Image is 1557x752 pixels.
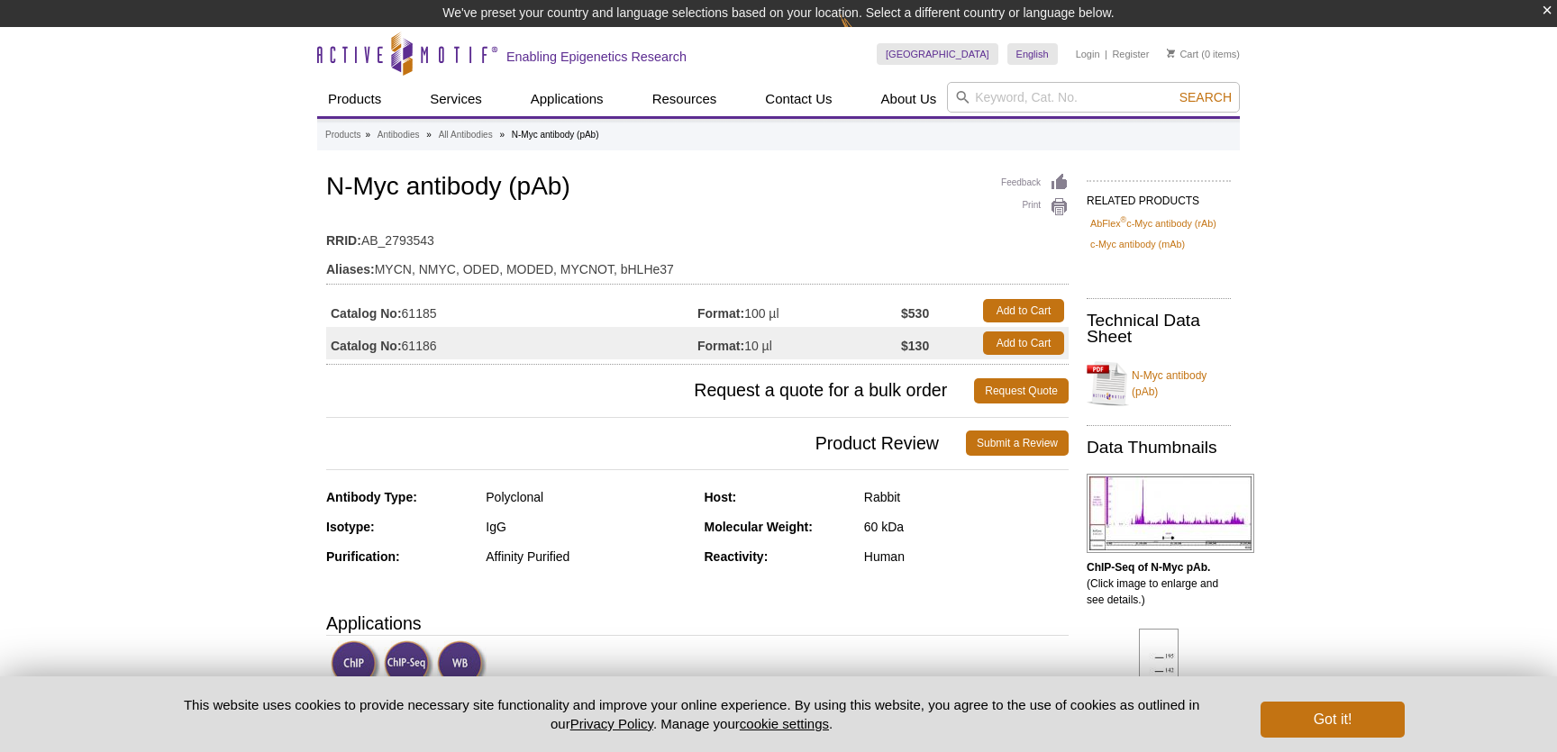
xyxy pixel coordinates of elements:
[486,548,690,565] div: Affinity Purified
[642,82,728,116] a: Resources
[697,338,744,354] strong: Format:
[901,305,929,322] strong: $530
[864,548,1069,565] div: Human
[325,127,360,143] a: Products
[864,489,1069,505] div: Rabbit
[331,338,402,354] strong: Catalog No:
[326,520,375,534] strong: Isotype:
[419,82,493,116] a: Services
[317,82,392,116] a: Products
[705,490,737,504] strong: Host:
[486,519,690,535] div: IgG
[1087,180,1231,213] h2: RELATED PRODUCTS
[966,430,1069,456] a: Submit a Review
[326,490,417,504] strong: Antibody Type:
[740,716,829,731] button: cookie settings
[378,127,420,143] a: Antibodies
[486,489,690,505] div: Polyclonal
[1167,43,1240,65] li: (0 items)
[1087,357,1231,411] a: N-Myc antibody (pAb)
[512,130,599,140] li: N-Myc antibody (pAb)
[974,378,1069,403] a: Request Quote
[1121,215,1127,224] sup: ®
[1090,215,1216,231] a: AbFlex®c-Myc antibody (rAb)
[426,130,432,140] li: »
[864,519,1069,535] div: 60 kDa
[983,299,1064,322] a: Add to Cart
[697,305,744,322] strong: Format:
[326,549,400,564] strong: Purification:
[1090,236,1185,252] a: c-Myc antibody (mAb)
[901,338,929,354] strong: $130
[1112,48,1149,60] a: Register
[365,130,370,140] li: »
[506,49,687,65] h2: Enabling Epigenetics Research
[1174,89,1237,105] button: Search
[326,232,361,249] strong: RRID:
[331,305,402,322] strong: Catalog No:
[1087,439,1231,456] h2: Data Thumbnails
[439,127,493,143] a: All Antibodies
[326,250,1069,279] td: MYCN, NMYC, ODED, MODED, MYCNOT, bHLHe37
[1167,48,1198,60] a: Cart
[754,82,842,116] a: Contact Us
[705,549,769,564] strong: Reactivity:
[326,261,375,277] strong: Aliases:
[1087,474,1254,553] img: N-Myc antibody (pAb) tested by ChIP-Seq.
[697,294,901,327] td: 100 µl
[499,130,505,140] li: »
[326,222,1069,250] td: AB_2793543
[1076,48,1100,60] a: Login
[520,82,615,116] a: Applications
[326,378,974,403] span: Request a quote for a bulk order
[947,82,1240,113] input: Keyword, Cat. No.
[326,327,697,359] td: 61186
[1087,313,1231,345] h2: Technical Data Sheet
[870,82,948,116] a: About Us
[331,640,380,690] img: ChIP Validated
[152,695,1231,733] p: This website uses cookies to provide necessary site functionality and improve your online experie...
[1087,561,1210,574] b: ChIP-Seq of N-Myc pAb.
[1001,197,1069,217] a: Print
[326,294,697,327] td: 61185
[1167,49,1175,58] img: Your Cart
[697,327,901,359] td: 10 µl
[570,716,653,731] a: Privacy Policy
[1179,90,1232,104] span: Search
[983,331,1064,355] a: Add to Cart
[705,520,813,534] strong: Molecular Weight:
[326,173,1069,204] h1: N-Myc antibody (pAb)
[384,640,433,690] img: ChIP-Seq Validated
[1001,173,1069,193] a: Feedback
[877,43,998,65] a: [GEOGRAPHIC_DATA]
[1105,43,1107,65] li: |
[1261,702,1405,738] button: Got it!
[437,640,487,690] img: Western Blot Validated
[840,14,888,56] img: Change Here
[326,430,966,456] span: Product Review
[326,610,1069,637] h3: Applications
[1087,559,1231,608] p: (Click image to enlarge and see details.)
[1007,43,1058,65] a: English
